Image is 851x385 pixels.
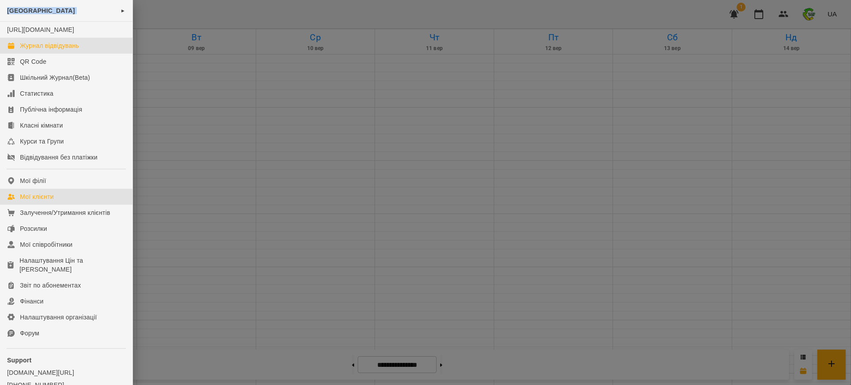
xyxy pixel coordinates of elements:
div: Шкільний Журнал(Beta) [20,73,90,82]
span: [GEOGRAPHIC_DATA] [7,7,75,14]
span: ► [121,7,125,14]
div: Класні кімнати [20,121,63,130]
a: [DOMAIN_NAME][URL] [7,368,125,377]
div: QR Code [20,57,47,66]
div: Форум [20,329,39,338]
div: Мої клієнти [20,192,54,201]
div: Статистика [20,89,54,98]
div: Розсилки [20,224,47,233]
div: Мої співробітники [20,240,73,249]
a: [URL][DOMAIN_NAME] [7,26,74,33]
div: Журнал відвідувань [20,41,79,50]
div: Курси та Групи [20,137,64,146]
p: Support [7,356,125,365]
div: Публічна інформація [20,105,82,114]
div: Мої філії [20,176,46,185]
div: Налаштування Цін та [PERSON_NAME] [20,256,125,274]
div: Звіт по абонементах [20,281,81,290]
div: Залучення/Утримання клієнтів [20,208,110,217]
div: Відвідування без платіжки [20,153,98,162]
div: Фінанси [20,297,43,306]
div: Налаштування організації [20,313,97,322]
